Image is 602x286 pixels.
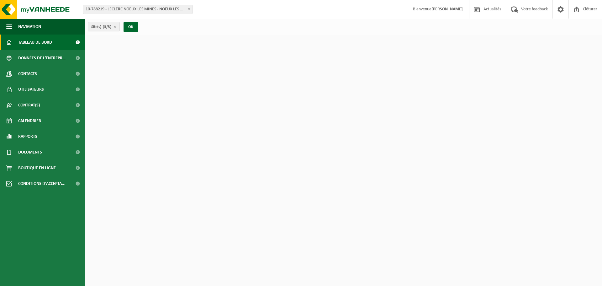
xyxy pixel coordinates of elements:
span: Documents [18,144,42,160]
span: Rapports [18,129,37,144]
span: Navigation [18,19,41,35]
span: Calendrier [18,113,41,129]
span: Conditions d'accepta... [18,176,66,192]
span: Données de l'entrepr... [18,50,66,66]
span: Tableau de bord [18,35,52,50]
count: (3/3) [103,25,111,29]
span: Contacts [18,66,37,82]
strong: [PERSON_NAME] [431,7,463,12]
span: 10-788219 - LECLERC NOEUX LES MINES - NOEUX LES MINES [83,5,193,14]
span: Utilisateurs [18,82,44,97]
span: 10-788219 - LECLERC NOEUX LES MINES - NOEUX LES MINES [83,5,192,14]
button: Site(s)(3/3) [88,22,120,31]
span: Boutique en ligne [18,160,56,176]
button: OK [124,22,138,32]
span: Site(s) [91,22,111,32]
span: Contrat(s) [18,97,40,113]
